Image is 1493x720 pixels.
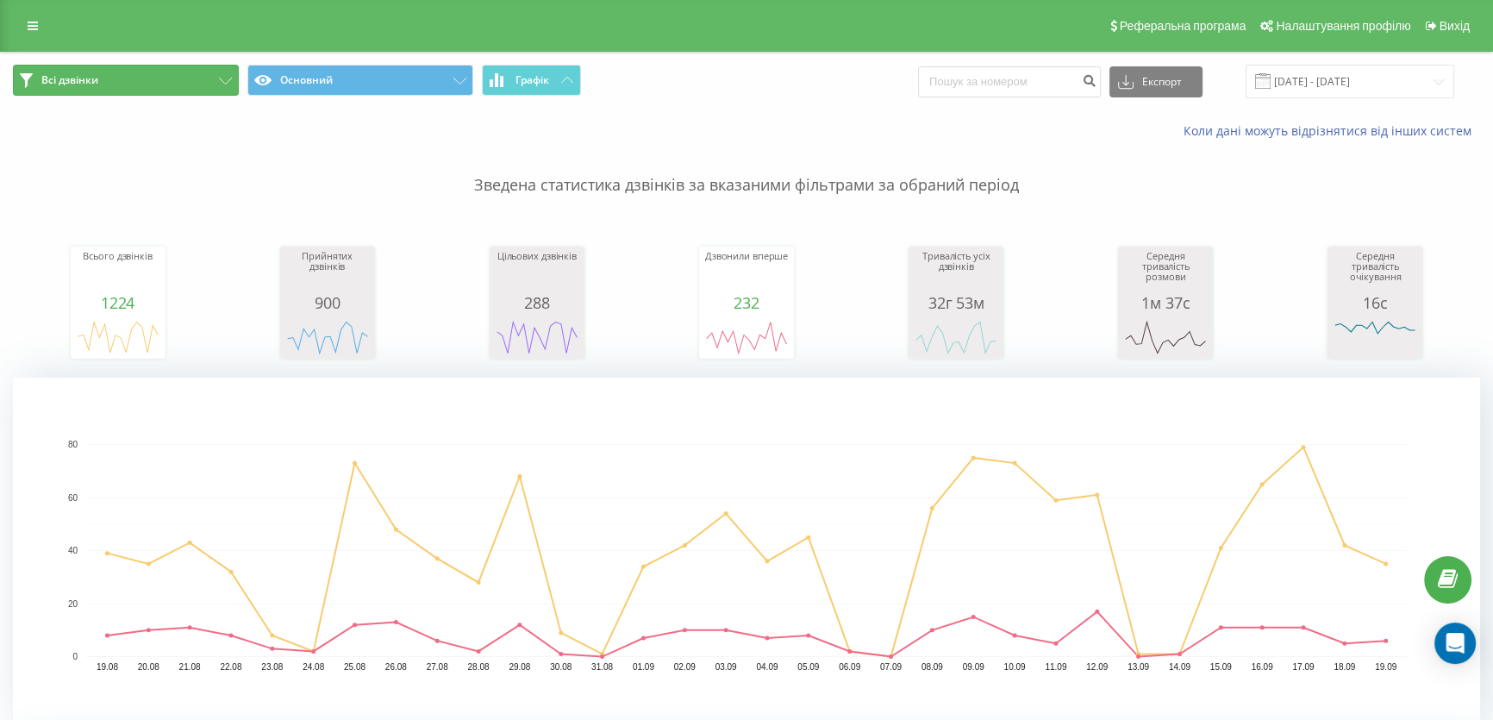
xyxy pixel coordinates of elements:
[797,662,819,672] text: 05.09
[41,73,98,87] span: Всі дзвінки
[1122,251,1209,294] div: Середня тривалість розмови
[13,140,1480,197] p: Зведена статистика дзвінків за вказаними фільтрами за обраний період
[284,311,371,363] svg: A chart.
[494,311,580,363] svg: A chart.
[1128,662,1149,672] text: 13.09
[703,294,790,311] div: 232
[1332,294,1418,311] div: 16с
[494,251,580,294] div: Цільових дзвінків
[68,546,78,555] text: 40
[913,311,999,363] svg: A chart.
[756,662,778,672] text: 04.09
[715,662,737,672] text: 03.09
[247,65,473,96] button: Основний
[468,662,490,672] text: 28.08
[1109,66,1203,97] button: Експорт
[1276,19,1410,33] span: Налаштування профілю
[284,294,371,311] div: 900
[918,66,1101,97] input: Пошук за номером
[72,652,78,661] text: 0
[1086,662,1108,672] text: 12.09
[1169,662,1190,672] text: 14.09
[1003,662,1025,672] text: 10.09
[75,251,161,294] div: Всього дзвінків
[1210,662,1232,672] text: 15.09
[1252,662,1273,672] text: 16.09
[913,251,999,294] div: Тривалість усіх дзвінків
[1332,311,1418,363] svg: A chart.
[1434,623,1476,664] div: Open Intercom Messenger
[1292,662,1314,672] text: 17.09
[1184,122,1480,139] a: Коли дані можуть відрізнятися вiд інших систем
[179,662,201,672] text: 21.08
[1440,19,1470,33] span: Вихід
[633,662,654,672] text: 01.09
[591,662,613,672] text: 31.08
[1334,662,1355,672] text: 18.09
[921,662,943,672] text: 08.09
[550,662,572,672] text: 30.08
[13,65,239,96] button: Всі дзвінки
[1122,311,1209,363] svg: A chart.
[303,662,324,672] text: 24.08
[1375,662,1396,672] text: 19.09
[75,294,161,311] div: 1224
[482,65,581,96] button: Графік
[1120,19,1246,33] span: Реферальна програма
[220,662,241,672] text: 22.08
[1332,251,1418,294] div: Середня тривалість очікування
[68,599,78,609] text: 20
[75,311,161,363] svg: A chart.
[963,662,984,672] text: 09.09
[509,662,530,672] text: 29.08
[674,662,696,672] text: 02.09
[515,74,549,86] span: Графік
[839,662,860,672] text: 06.09
[1122,294,1209,311] div: 1м 37с
[880,662,902,672] text: 07.09
[385,662,407,672] text: 26.08
[913,294,999,311] div: 32г 53м
[427,662,448,672] text: 27.08
[494,294,580,311] div: 288
[68,440,78,449] text: 80
[703,251,790,294] div: Дзвонили вперше
[97,662,118,672] text: 19.08
[261,662,283,672] text: 23.08
[138,662,159,672] text: 20.08
[284,251,371,294] div: Прийнятих дзвінків
[703,311,790,363] svg: A chart.
[344,662,365,672] text: 25.08
[68,493,78,503] text: 60
[1045,662,1066,672] text: 11.09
